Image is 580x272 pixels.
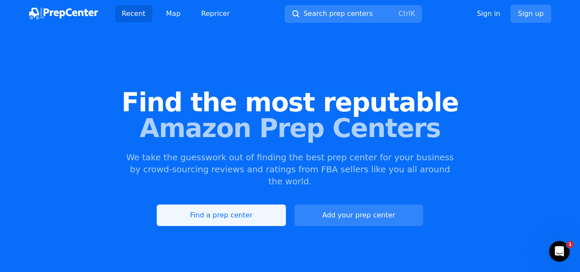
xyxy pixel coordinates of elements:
span: 1 [567,241,574,248]
span: Search prep centers [304,9,373,19]
iframe: Intercom live chat [549,241,570,262]
kbd: K [410,9,415,18]
span: Amazon Prep Centers [14,115,566,141]
p: We take the guesswork out of finding the best prep center for your business by crowd-sourcing rev... [125,151,455,187]
a: Sign up [510,5,551,23]
kbd: Ctrl [398,9,410,18]
img: PrepCenter [29,8,98,20]
a: Find a prep center [157,205,285,226]
a: Recent [115,5,152,22]
a: Map [159,5,188,22]
span: Find the most reputable [14,89,566,115]
a: Sign in [477,9,501,19]
button: Search prep centersCtrlK [285,5,422,23]
a: Add your prep center [295,205,423,226]
a: Repricer [194,5,237,22]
